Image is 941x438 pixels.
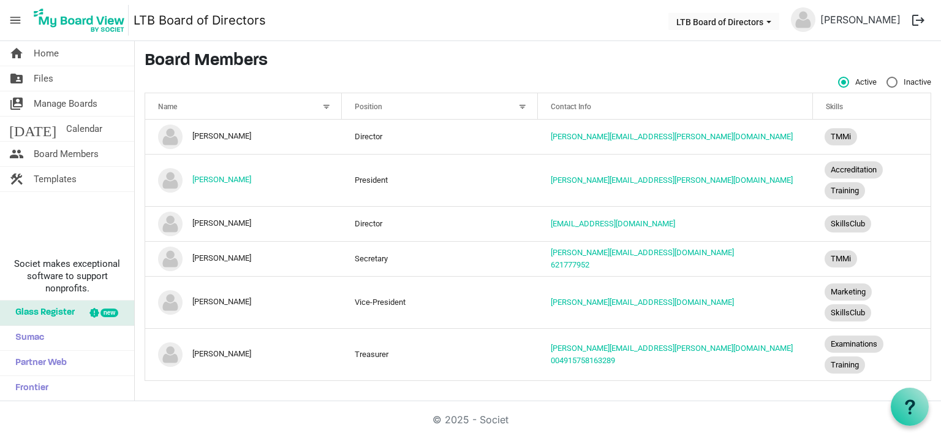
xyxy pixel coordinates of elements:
td: Director column header Position [342,206,539,241]
span: folder_shared [9,66,24,91]
a: [PERSON_NAME] [815,7,905,32]
td: Dietmar Gehring is template cell column header Name [145,154,342,206]
td: Treasurer column header Position [342,328,539,380]
div: new [100,309,118,317]
span: Board Members [34,142,99,166]
span: home [9,41,24,66]
a: 004915758163289 [551,356,615,365]
a: [PERSON_NAME][EMAIL_ADDRESS][DOMAIN_NAME] [551,298,734,307]
span: Frontier [9,376,48,401]
a: 621777952 [551,260,589,269]
td: Vice-President column header Position [342,276,539,328]
td: ExaminationsTraining is template cell column header Skills [813,328,931,380]
td: dietmar.gehring@pt.lu is template cell column header Contact Info [538,154,813,206]
a: [PERSON_NAME][EMAIL_ADDRESS][PERSON_NAME][DOMAIN_NAME] [551,132,793,141]
h3: Board Members [145,51,931,72]
td: Marie-Laure Watrinet is template cell column header Name [145,276,342,328]
img: no-profile-picture.svg [158,125,183,149]
td: marie-laure.watrinet@list.lu is template cell column header Contact Info [538,276,813,328]
td: cedric.groscolas@gmail.com is template cell column header Contact Info [538,120,813,154]
a: [PERSON_NAME][EMAIL_ADDRESS][PERSON_NAME][DOMAIN_NAME] [551,344,793,353]
span: Templates [34,167,77,191]
a: © 2025 - Societ [433,413,508,426]
img: no-profile-picture.svg [158,247,183,271]
span: Skills [826,102,843,111]
td: Cedric GROSCOLAS is template cell column header Name [145,120,342,154]
span: Name [158,102,177,111]
td: nicole.f.hans@gmail.com004915758163289 is template cell column header Contact Info [538,328,813,380]
span: Partner Web [9,351,67,375]
span: Calendar [66,117,102,141]
td: Nicole Hans is template cell column header Name [145,328,342,380]
td: juleklund@gmail.com is template cell column header Contact Info [538,206,813,241]
td: loyde@qualityquay.com621777952 is template cell column header Contact Info [538,241,813,276]
img: no-profile-picture.svg [158,168,183,193]
a: My Board View Logo [30,5,134,36]
a: [PERSON_NAME][EMAIL_ADDRESS][PERSON_NAME][DOMAIN_NAME] [551,175,793,185]
span: Societ makes exceptional software to support nonprofits. [6,258,129,294]
a: LTB Board of Directors [134,8,266,33]
img: My Board View Logo [30,5,129,36]
span: Sumac [9,326,44,350]
span: construction [9,167,24,191]
a: [EMAIL_ADDRESS][DOMAIN_NAME] [551,219,675,228]
td: SkillsClub is template cell column header Skills [813,206,931,241]
span: [DATE] [9,117,56,141]
span: Inactive [886,77,931,88]
td: President column header Position [342,154,539,206]
td: MarketingSkillsClub is template cell column header Skills [813,276,931,328]
span: people [9,142,24,166]
td: AccreditationTraining is template cell column header Skills [813,154,931,206]
span: menu [4,9,27,32]
td: Secretary column header Position [342,241,539,276]
td: TMMi is template cell column header Skills [813,241,931,276]
img: no-profile-picture.svg [158,290,183,315]
img: no-profile-picture.svg [158,342,183,367]
span: Manage Boards [34,91,97,116]
span: Position [355,102,382,111]
a: [PERSON_NAME][EMAIL_ADDRESS][DOMAIN_NAME] [551,248,734,257]
button: logout [905,7,931,33]
a: [PERSON_NAME] [192,175,251,185]
td: Loyde Mitchell is template cell column header Name [145,241,342,276]
span: Home [34,41,59,66]
span: Contact Info [551,102,591,111]
span: Glass Register [9,301,75,325]
td: Director column header Position [342,120,539,154]
td: TMMi is template cell column header Skills [813,120,931,154]
td: Juliana Polastri is template cell column header Name [145,206,342,241]
button: LTB Board of Directors dropdownbutton [668,13,779,30]
img: no-profile-picture.svg [791,7,815,32]
span: switch_account [9,91,24,116]
img: no-profile-picture.svg [158,212,183,236]
span: Active [838,77,877,88]
span: Files [34,66,53,91]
